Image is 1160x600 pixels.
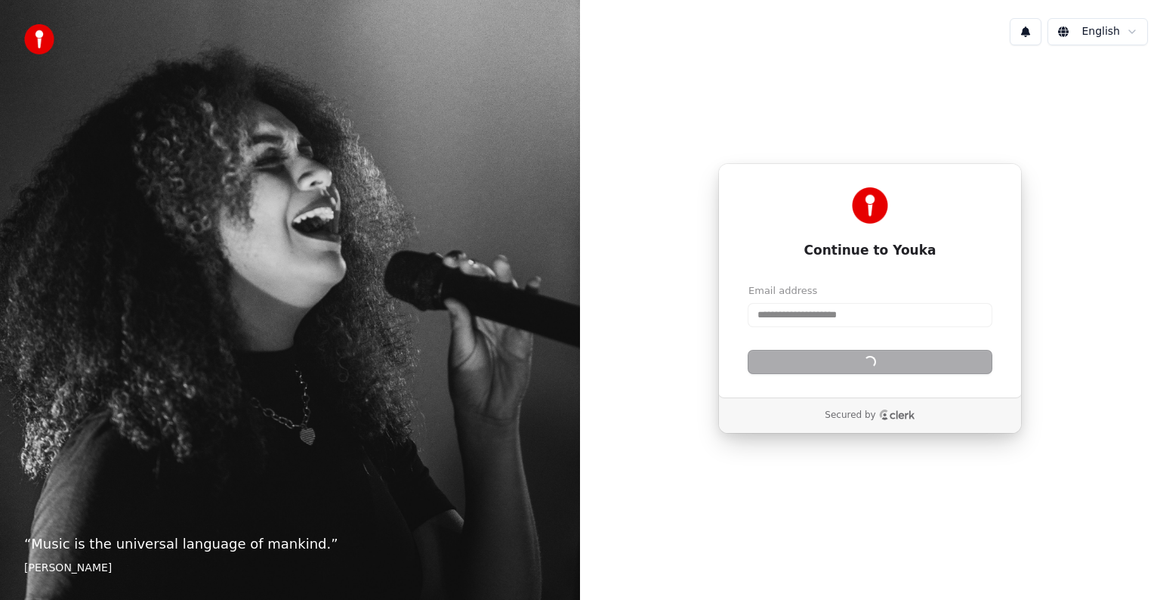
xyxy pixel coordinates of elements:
[24,24,54,54] img: youka
[24,534,556,555] p: “ Music is the universal language of mankind. ”
[24,561,556,576] footer: [PERSON_NAME]
[852,187,888,224] img: Youka
[748,242,992,260] h1: Continue to Youka
[825,410,875,422] p: Secured by
[879,410,915,420] a: Clerk logo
